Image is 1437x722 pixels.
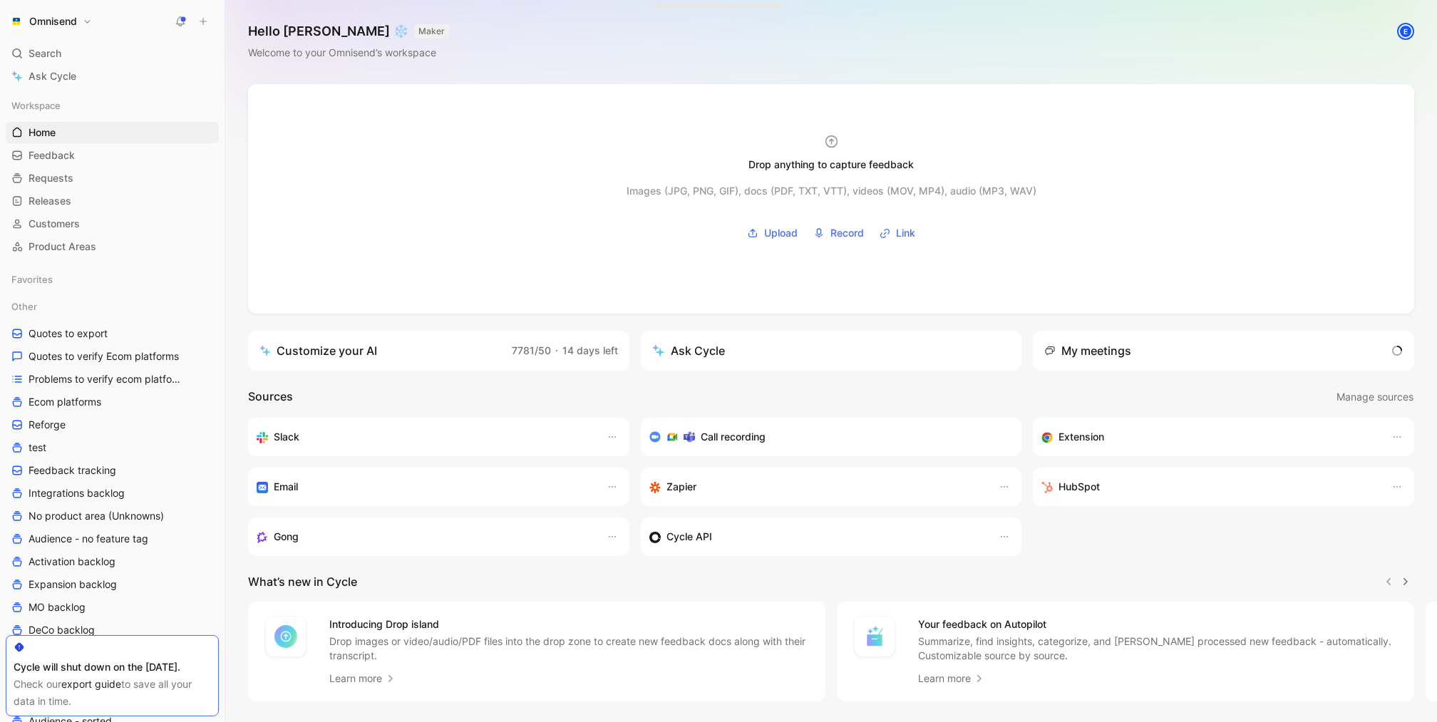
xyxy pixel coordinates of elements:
div: Drop anything to capture feedback [748,156,914,173]
span: Problems to verify ecom platforms [29,372,183,386]
div: Welcome to your Omnisend’s workspace [248,44,449,61]
span: Workspace [11,98,61,113]
h3: HubSpot [1059,478,1100,495]
span: · [555,344,558,356]
span: Reforge [29,418,66,432]
div: Favorites [6,269,219,290]
h3: Call recording [701,428,766,445]
div: Capture feedback from anywhere on the web [1041,428,1377,445]
span: Ecom platforms [29,395,101,409]
img: Omnisend [9,14,24,29]
span: Quotes to export [29,326,108,341]
a: Ask Cycle [6,66,219,87]
a: Reforge [6,414,219,435]
div: Images (JPG, PNG, GIF), docs (PDF, TXT, VTT), videos (MOV, MP4), audio (MP3, WAV) [627,182,1036,200]
div: Sync customers & send feedback from custom sources. Get inspired by our favorite use case [649,528,985,545]
a: Integrations backlog [6,483,219,504]
a: Customize your AI7781/50·14 days left [248,331,629,371]
span: Search [29,45,61,62]
span: Link [896,225,915,242]
div: Capture feedback from thousands of sources with Zapier (survey results, recordings, sheets, etc). [649,478,985,495]
div: Sync your customers, send feedback and get updates in Slack [257,428,592,445]
span: Record [830,225,864,242]
div: Customize your AI [259,342,377,359]
a: Ecom platforms [6,391,219,413]
span: Other [11,299,37,314]
span: Home [29,125,56,140]
h3: Slack [274,428,299,445]
h4: Your feedback on Autopilot [918,616,1397,633]
span: Audience - no feature tag [29,532,148,546]
h3: Email [274,478,298,495]
span: 14 days left [562,344,618,356]
a: DeCo backlog [6,619,219,641]
button: OmnisendOmnisend [6,11,96,31]
a: Home [6,122,219,143]
span: No product area (Unknowns) [29,509,164,523]
a: Quotes to export [6,323,219,344]
h3: Cycle API [666,528,712,545]
div: Ask Cycle [652,342,725,359]
span: test [29,440,46,455]
div: Search [6,43,219,64]
h3: Gong [274,528,299,545]
a: Feedback tracking [6,460,219,481]
a: Learn more [918,670,985,687]
a: test [6,437,219,458]
a: Audience - no feature tag [6,528,219,550]
div: Forward emails to your feedback inbox [257,478,592,495]
h2: Sources [248,388,293,406]
div: E [1399,24,1413,38]
a: Requests [6,167,219,189]
button: Manage sources [1336,388,1414,406]
a: Learn more [329,670,396,687]
h1: Hello [PERSON_NAME] ❄️ [248,23,449,40]
span: Manage sources [1336,388,1413,406]
div: Other [6,296,219,317]
a: Quotes to verify Ecom platforms [6,346,219,367]
div: Workspace [6,95,219,116]
div: Capture feedback from your incoming calls [257,528,592,545]
div: Check our to save all your data in time. [14,676,211,710]
span: Requests [29,171,73,185]
h2: What’s new in Cycle [248,573,357,590]
a: Problems to verify ecom platforms [6,368,219,390]
span: Activation backlog [29,555,115,569]
a: Activation backlog [6,551,219,572]
a: No product area (Unknowns) [6,505,219,527]
a: Expansion backlog [6,574,219,595]
span: Feedback tracking [29,463,116,478]
button: Record [808,222,869,244]
button: Upload [742,222,803,244]
span: MO backlog [29,600,86,614]
span: Customers [29,217,80,231]
span: Product Areas [29,239,96,254]
span: 7781/50 [512,344,551,356]
button: Ask Cycle [641,331,1022,371]
div: Record & transcribe meetings from Zoom, Meet & Teams. [649,428,1002,445]
span: Integrations backlog [29,486,125,500]
p: Drop images or video/audio/PDF files into the drop zone to create new feedback docs along with th... [329,634,808,663]
div: Cycle will shut down on the [DATE]. [14,659,211,676]
p: Summarize, find insights, categorize, and [PERSON_NAME] processed new feedback - automatically. C... [918,634,1397,663]
h3: Extension [1059,428,1104,445]
span: Upload [764,225,798,242]
a: Feedback [6,145,219,166]
span: DeCo backlog [29,623,95,637]
a: Product Areas [6,236,219,257]
a: MO backlog [6,597,219,618]
button: Link [875,222,920,244]
span: Releases [29,194,71,208]
h3: Zapier [666,478,696,495]
span: Ask Cycle [29,68,76,85]
button: MAKER [414,24,449,38]
h4: Introducing Drop island [329,616,808,633]
span: Expansion backlog [29,577,117,592]
div: My meetings [1044,342,1131,359]
span: Quotes to verify Ecom platforms [29,349,179,363]
a: Customers [6,213,219,234]
a: export guide [61,678,121,690]
a: Releases [6,190,219,212]
span: Favorites [11,272,53,287]
span: Feedback [29,148,75,163]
